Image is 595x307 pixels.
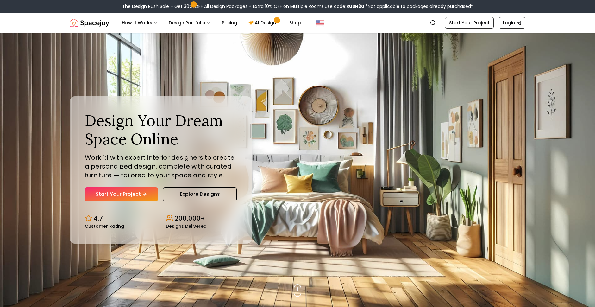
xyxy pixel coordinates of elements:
[70,16,109,29] a: Spacejoy
[85,209,237,228] div: Design stats
[94,214,103,223] p: 4.7
[70,16,109,29] img: Spacejoy Logo
[163,187,237,201] a: Explore Designs
[85,112,237,148] h1: Design Your Dream Space Online
[284,16,306,29] a: Shop
[175,214,205,223] p: 200,000+
[164,16,216,29] button: Design Portfolio
[166,224,207,228] small: Designs Delivered
[445,17,494,29] a: Start Your Project
[499,17,525,29] a: Login
[346,3,364,10] b: RUSH30
[117,16,162,29] button: How It Works
[70,13,525,33] nav: Global
[85,153,237,180] p: Work 1:1 with expert interior designers to create a personalized design, complete with curated fu...
[85,187,158,201] a: Start Your Project
[316,19,324,27] img: United States
[243,16,283,29] a: AI Design
[364,3,473,10] span: *Not applicable to packages already purchased*
[85,224,124,228] small: Customer Rating
[117,16,306,29] nav: Main
[325,3,364,10] span: Use code:
[122,3,473,10] div: The Design Rush Sale – Get 30% OFF All Design Packages + Extra 10% OFF on Multiple Rooms.
[217,16,242,29] a: Pricing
